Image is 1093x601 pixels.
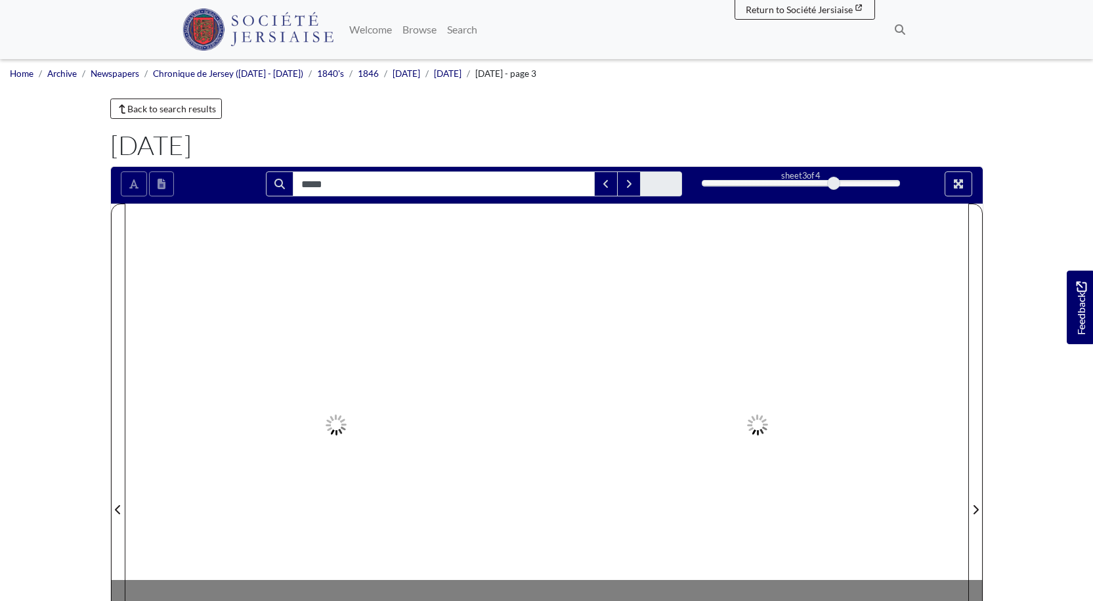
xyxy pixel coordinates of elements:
[434,68,461,79] a: [DATE]
[182,5,334,54] a: Société Jersiaise logo
[1073,281,1089,334] span: Feedback
[110,99,223,119] a: Back to search results
[47,68,77,79] a: Archive
[149,171,174,196] button: Open transcription window
[1067,271,1093,344] a: Would you like to provide feedback?
[702,169,900,182] div: sheet of 4
[121,171,147,196] button: Toggle text selection (Alt+T)
[617,171,641,196] button: Next Match
[802,170,807,181] span: 3
[10,68,33,79] a: Home
[393,68,420,79] a: [DATE]
[442,16,482,43] a: Search
[397,16,442,43] a: Browse
[91,68,139,79] a: Newspapers
[266,171,293,196] button: Search
[344,16,397,43] a: Welcome
[475,68,536,79] span: [DATE] - page 3
[594,171,618,196] button: Previous Match
[317,68,344,79] a: 1840's
[945,171,972,196] button: Full screen mode
[746,4,853,15] span: Return to Société Jersiaise
[110,129,983,161] h1: [DATE]
[358,68,379,79] a: 1846
[182,9,334,51] img: Société Jersiaise
[293,171,595,196] input: Search for
[153,68,303,79] a: Chronique de Jersey ([DATE] - [DATE])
